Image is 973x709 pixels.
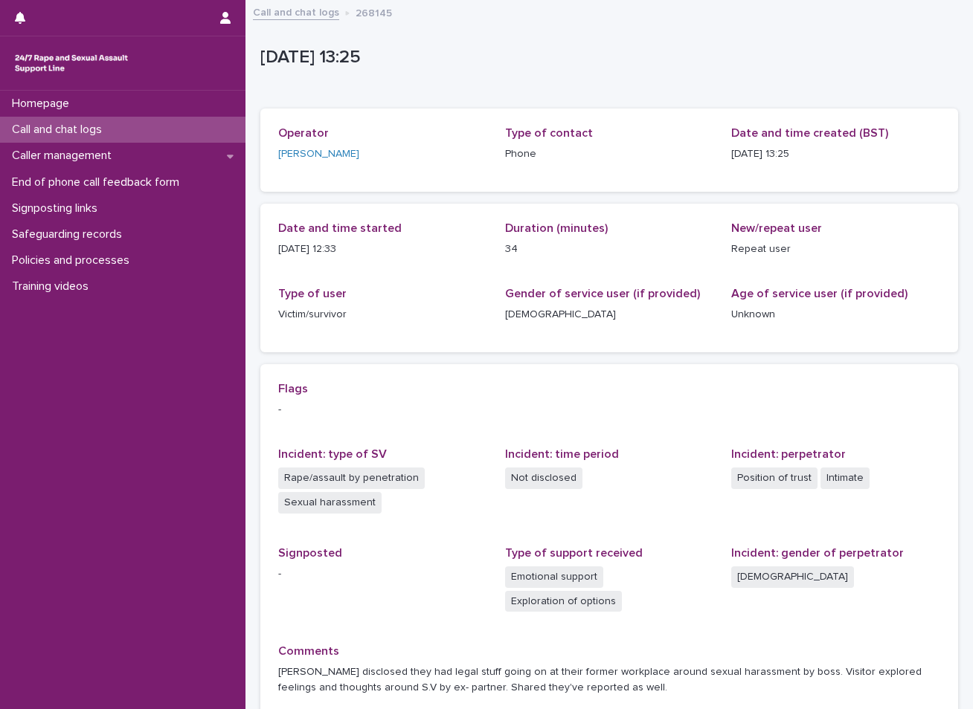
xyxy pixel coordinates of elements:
img: rhQMoQhaT3yELyF149Cw [12,48,131,78]
p: [DATE] 13:25 [260,47,952,68]
span: Incident: type of SV [278,448,387,460]
p: Policies and processes [6,253,141,268]
span: Intimate [821,467,870,489]
span: Exploration of options [505,591,622,612]
p: Signposting links [6,201,109,216]
a: [PERSON_NAME] [278,146,359,162]
span: Date and time created (BST) [731,127,888,139]
span: Not disclosed [505,467,582,489]
p: [DEMOGRAPHIC_DATA] [505,307,714,323]
p: Training videos [6,279,100,294]
span: New/repeat user [731,222,822,234]
p: Victim/survivor [278,307,487,323]
span: Type of support received [505,547,643,559]
p: 34 [505,242,714,257]
span: Comments [278,645,339,657]
span: Incident: gender of perpetrator [731,547,904,559]
p: Caller management [6,149,123,163]
span: Age of service user (if provided) [731,288,908,300]
p: - [278,402,940,418]
span: Position of trust [731,467,818,489]
span: Gender of service user (if provided) [505,288,700,300]
p: Safeguarding records [6,227,134,242]
p: Phone [505,146,714,162]
span: Flags [278,383,308,395]
p: [PERSON_NAME] disclosed they had legal stuff going on at their former workplace around sexual har... [278,664,940,696]
a: Call and chat logs [253,3,339,20]
p: [DATE] 12:33 [278,242,487,257]
span: Emotional support [505,566,603,588]
span: Duration (minutes) [505,222,608,234]
span: Type of user [278,288,347,300]
p: Homepage [6,97,81,111]
span: Operator [278,127,329,139]
p: Repeat user [731,242,940,257]
span: Date and time started [278,222,402,234]
span: [DEMOGRAPHIC_DATA] [731,566,854,588]
p: [DATE] 13:25 [731,146,940,162]
p: End of phone call feedback form [6,175,191,190]
span: Incident: perpetrator [731,448,846,460]
span: Signposted [278,547,342,559]
span: Rape/assault by penetration [278,467,425,489]
span: Incident: time period [505,448,619,460]
p: Call and chat logs [6,123,114,137]
span: Type of contact [505,127,593,139]
p: Unknown [731,307,940,323]
p: - [278,566,487,582]
p: 268145 [356,4,392,20]
span: Sexual harassment [278,492,382,514]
